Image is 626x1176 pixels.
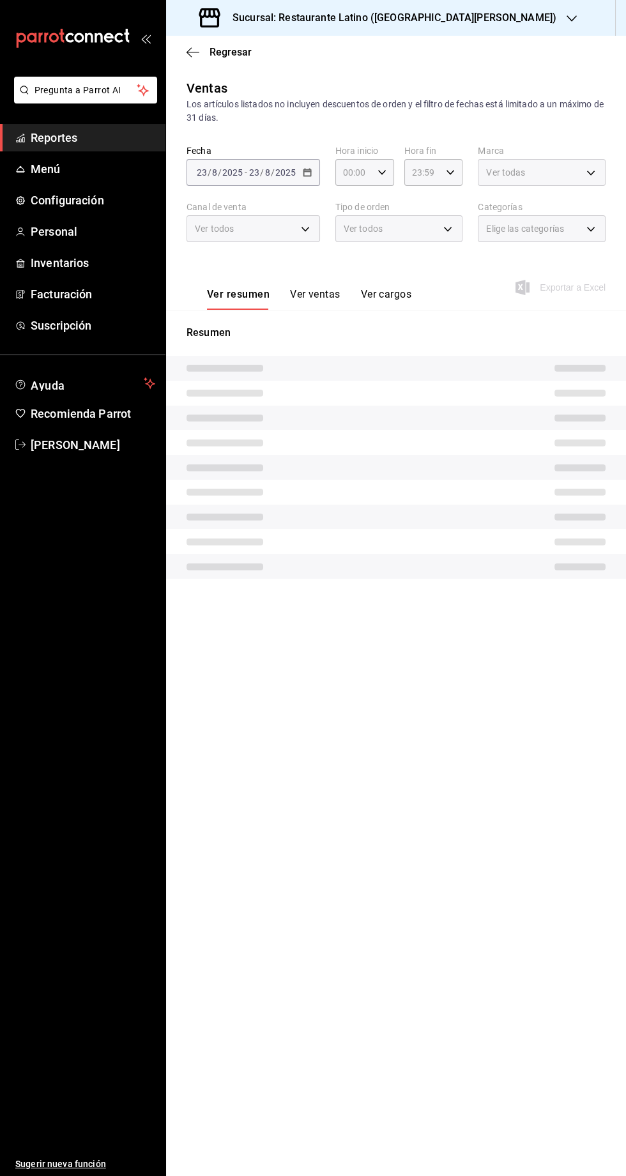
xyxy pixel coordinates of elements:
[14,77,157,103] button: Pregunta a Parrot AI
[271,167,275,178] span: /
[31,436,155,454] span: [PERSON_NAME]
[31,376,139,391] span: Ayuda
[141,33,151,43] button: open_drawer_menu
[404,146,463,155] label: Hora fin
[195,222,234,235] span: Ver todos
[361,288,412,310] button: Ver cargos
[248,167,260,178] input: --
[478,146,606,155] label: Marca
[31,192,155,209] span: Configuración
[335,202,463,211] label: Tipo de orden
[187,98,606,125] div: Los artículos listados no incluyen descuentos de orden y el filtro de fechas está limitado a un m...
[15,1157,155,1171] span: Sugerir nueva función
[210,46,252,58] span: Regresar
[31,317,155,334] span: Suscripción
[486,166,525,179] span: Ver todas
[31,254,155,271] span: Inventarios
[31,405,155,422] span: Recomienda Parrot
[207,288,411,310] div: navigation tabs
[478,202,606,211] label: Categorías
[260,167,264,178] span: /
[187,146,320,155] label: Fecha
[290,288,340,310] button: Ver ventas
[31,223,155,240] span: Personal
[187,79,227,98] div: Ventas
[264,167,271,178] input: --
[486,222,564,235] span: Elige las categorías
[218,167,222,178] span: /
[211,167,218,178] input: --
[9,93,157,106] a: Pregunta a Parrot AI
[245,167,247,178] span: -
[275,167,296,178] input: ----
[335,146,394,155] label: Hora inicio
[196,167,208,178] input: --
[34,84,137,97] span: Pregunta a Parrot AI
[31,160,155,178] span: Menú
[207,288,270,310] button: Ver resumen
[222,167,243,178] input: ----
[187,202,320,211] label: Canal de venta
[344,222,383,235] span: Ver todos
[222,10,556,26] h3: Sucursal: Restaurante Latino ([GEOGRAPHIC_DATA][PERSON_NAME])
[31,286,155,303] span: Facturación
[187,325,606,340] p: Resumen
[187,46,252,58] button: Regresar
[208,167,211,178] span: /
[31,129,155,146] span: Reportes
